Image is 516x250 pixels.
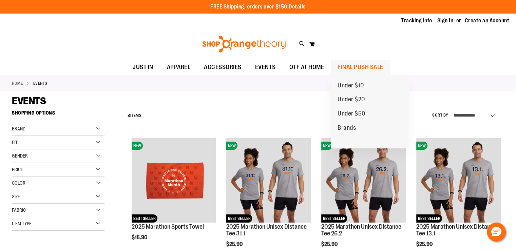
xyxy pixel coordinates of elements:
[204,60,242,75] span: ACCESSORIES
[12,140,18,145] span: Fit
[321,142,332,150] span: NEW
[338,124,356,133] span: Brands
[416,142,427,150] span: NEW
[226,138,311,223] img: 2025 Marathon Unisex Distance Tee 31.1
[331,60,390,75] a: FINAL PUSH SALE
[437,17,454,24] a: Sign In
[132,142,143,150] span: NEW
[321,241,339,247] span: $25.90
[338,82,364,90] span: Under $10
[12,80,23,86] a: Home
[226,142,237,150] span: NEW
[416,214,442,223] span: BEST SELLER
[338,110,365,119] span: Under $50
[128,113,130,118] span: 8
[487,223,506,242] button: Hello, have a question? Let’s chat.
[226,223,306,237] a: 2025 Marathon Unisex Distance Tee 31.1
[126,60,160,75] a: JUST IN
[416,138,501,223] img: 2025 Marathon Unisex Distance Tee 13.1
[416,241,434,247] span: $25.90
[226,138,311,224] a: 2025 Marathon Unisex Distance Tee 31.1NEWBEST SELLER
[255,60,276,75] span: EVENTS
[465,17,510,24] a: Create an Account
[321,214,347,223] span: BEST SELLER
[12,153,28,159] span: Gender
[289,4,306,10] a: Details
[197,60,248,75] a: ACCESSORIES
[160,60,197,75] a: APPAREL
[12,126,25,131] span: Brand
[133,60,153,75] span: JUST IN
[132,138,216,223] img: 2025 Marathon Sports Towel
[12,207,26,213] span: Fabric
[132,223,204,230] a: 2025 Marathon Sports Towel
[283,60,331,75] a: OTF AT HOME
[289,60,324,75] span: OTF AT HOME
[12,180,25,186] span: Color
[331,79,371,93] a: Under $10
[132,214,157,223] span: BEST SELLER
[401,17,432,24] a: Tracking Info
[432,112,448,118] label: Sort By
[210,3,306,11] p: FREE Shipping, orders over $150.
[132,138,216,224] a: 2025 Marathon Sports TowelNEWBEST SELLER
[331,121,363,135] a: Brands
[331,92,372,107] a: Under $20
[321,223,401,237] a: 2025 Marathon Unisex Distance Tee 26.2
[201,36,289,53] img: Shop Orangetheory
[338,60,383,75] span: FINAL PUSH SALE
[167,60,191,75] span: APPAREL
[331,75,409,149] ul: FINAL PUSH SALE
[128,110,141,121] h2: Items
[338,96,365,104] span: Under $20
[321,138,406,223] img: 2025 Marathon Unisex Distance Tee 26.2
[33,80,47,86] strong: EVENTS
[226,241,244,247] span: $25.90
[321,138,406,224] a: 2025 Marathon Unisex Distance Tee 26.2NEWBEST SELLER
[416,223,496,237] a: 2025 Marathon Unisex Distance Tee 13.1
[12,221,32,226] span: Item Type
[416,138,501,224] a: 2025 Marathon Unisex Distance Tee 13.1NEWBEST SELLER
[248,60,283,75] a: EVENTS
[12,107,104,122] strong: Shopping Options
[226,214,252,223] span: BEST SELLER
[12,194,20,199] span: Size
[12,167,23,172] span: Price
[132,234,148,241] span: $15.90
[331,107,372,121] a: Under $50
[12,95,46,107] span: EVENTS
